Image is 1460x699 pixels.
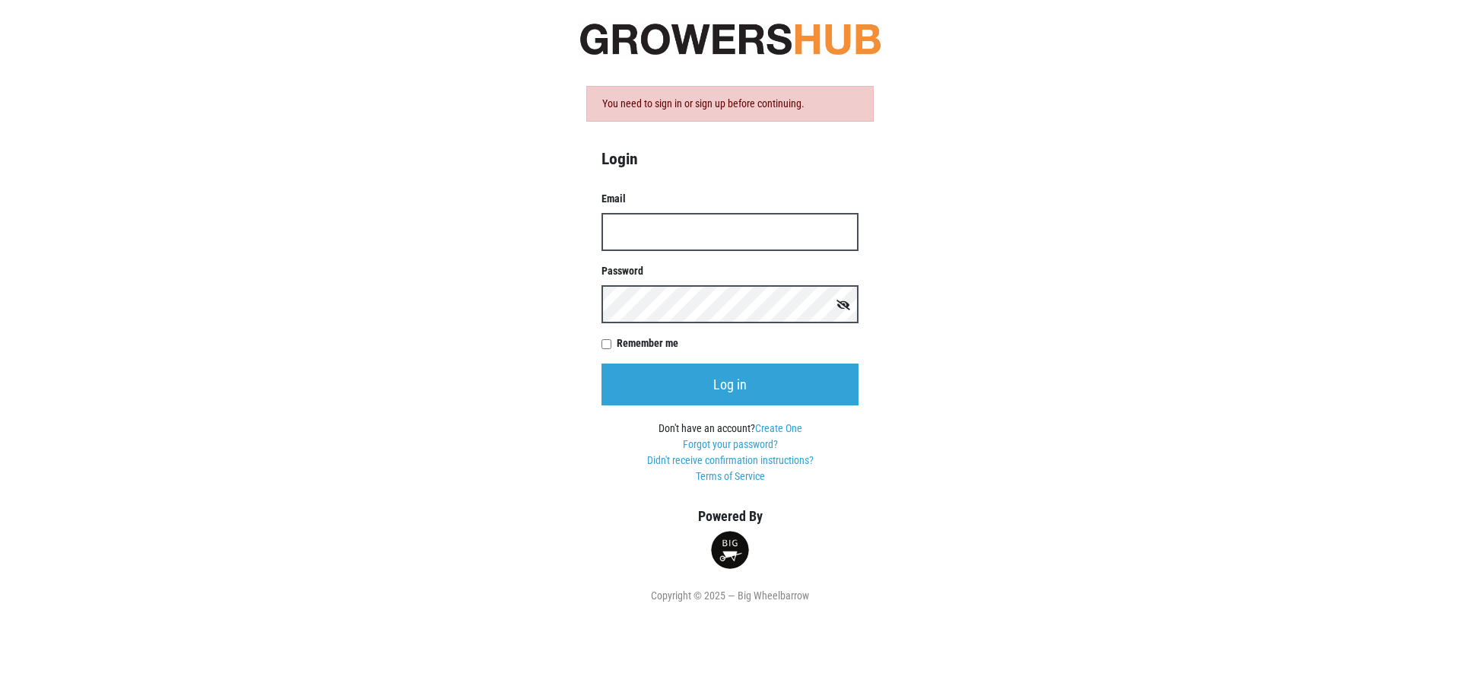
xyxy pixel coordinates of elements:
a: Create One [755,422,802,434]
div: Copyright © 2025 — Big Wheelbarrow [578,588,882,604]
label: Remember me [617,335,859,351]
input: Log in [601,364,859,405]
img: small-round-logo-d6fdfe68ae19b7bfced82731a0234da4.png [711,531,749,569]
h4: Login [601,149,859,169]
div: Don't have an account? [601,421,859,485]
h5: Powered By [578,508,882,525]
div: You need to sign in or sign up before continuing. [586,86,874,122]
a: Forgot your password? [683,438,778,450]
a: Didn't receive confirmation instructions? [647,454,814,466]
label: Password [601,263,859,279]
label: Email [601,191,859,207]
a: Terms of Service [696,470,765,482]
img: original-fc7597fdc6adbb9d0e2ae620e786d1a2.jpg [578,19,882,59]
